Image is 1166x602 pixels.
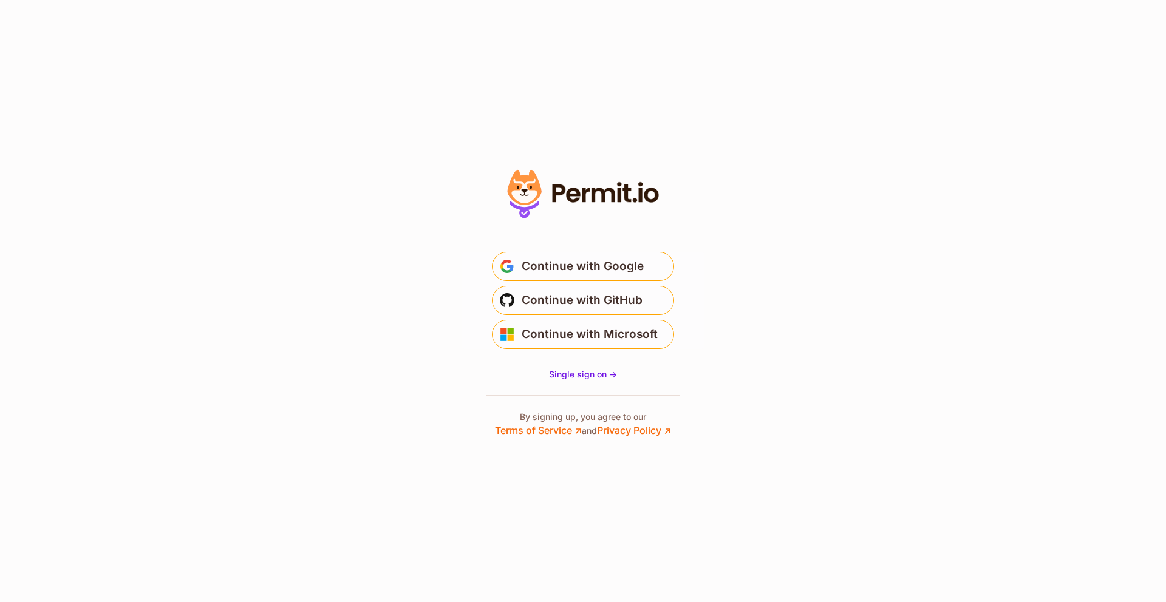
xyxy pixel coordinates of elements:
button: Continue with Google [492,252,674,281]
button: Continue with Microsoft [492,320,674,349]
span: Continue with Microsoft [522,325,658,344]
p: By signing up, you agree to our and [495,411,671,438]
span: Single sign on -> [549,369,617,379]
a: Single sign on -> [549,368,617,380]
a: Privacy Policy ↗ [597,424,671,436]
a: Terms of Service ↗ [495,424,582,436]
span: Continue with GitHub [522,291,643,310]
span: Continue with Google [522,257,644,276]
button: Continue with GitHub [492,286,674,315]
